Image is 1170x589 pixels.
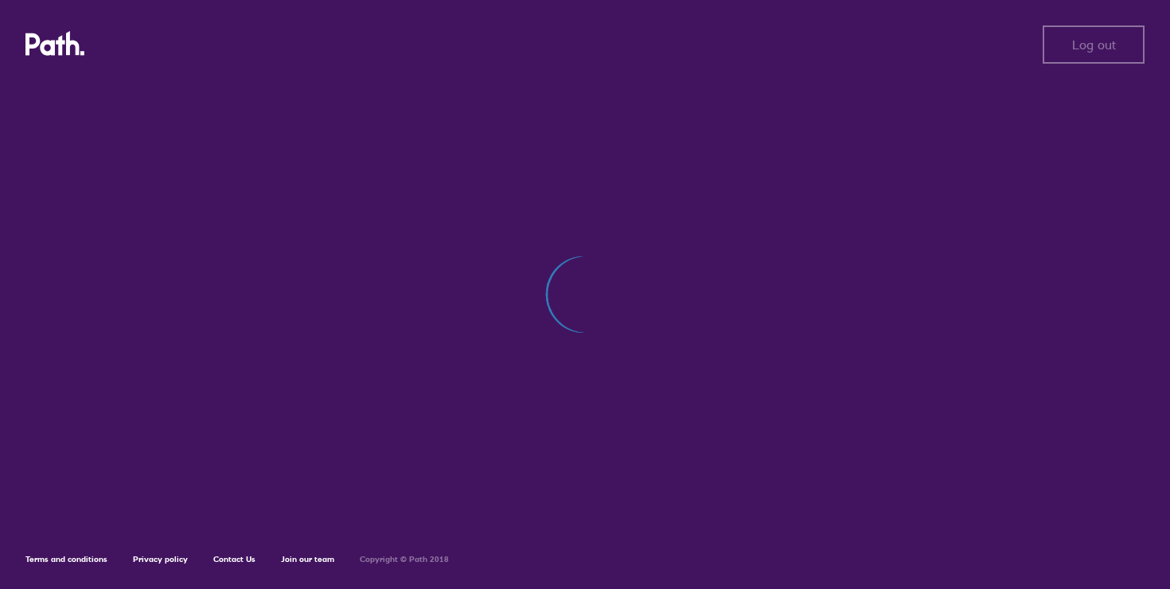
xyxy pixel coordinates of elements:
[1072,37,1116,52] span: Log out
[213,554,255,564] a: Contact Us
[281,554,334,564] a: Join our team
[25,554,107,564] a: Terms and conditions
[1043,25,1145,64] button: Log out
[133,554,188,564] a: Privacy policy
[360,555,449,564] h6: Copyright © Path 2018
